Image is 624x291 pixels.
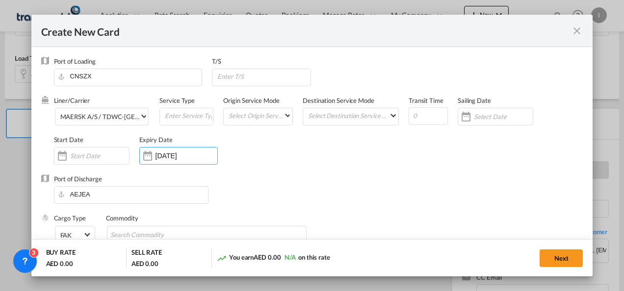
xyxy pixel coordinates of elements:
[59,69,202,84] input: Enter Port of Loading
[216,69,311,84] input: Enter T/S
[164,108,213,123] input: Enter Service Type
[223,97,279,104] label: Origin Service Mode
[54,57,96,65] label: Port of Loading
[139,136,173,144] label: Expiry Date
[107,226,307,243] md-chips-wrap: Chips container with autocompletion. Enter the text area, type text to search, and then use the u...
[46,259,73,268] div: AED 0.00
[31,15,593,277] md-dialog: Create New CardPort ...
[41,214,49,221] img: cargo.png
[55,108,149,125] md-select: Select Liner: MAERSK A/S / TDWC-DUBAI
[54,97,90,104] label: Liner/Carrier
[285,253,296,261] span: N/A
[70,152,129,160] input: Start Date
[409,107,448,125] input: 0
[59,187,208,201] input: Enter Port of Discharge
[217,253,330,263] div: You earn on this rate
[156,152,217,160] input: Expiry Date
[41,24,572,37] div: Create New Card
[110,227,200,243] input: Search Commodity
[540,249,583,267] button: Next
[131,259,158,268] div: AED 0.00
[212,57,221,65] label: T/S
[54,136,83,144] label: Start Date
[307,108,398,122] md-select: Select Destination Service Mode
[54,175,102,183] label: Port of Discharge
[159,97,195,104] label: Service Type
[106,214,138,222] label: Commodity
[254,253,281,261] span: AED 0.00
[54,214,86,222] label: Cargo Type
[55,226,95,243] md-select: Select Cargo type: FAK
[60,231,72,239] div: FAK
[131,248,162,259] div: SELL RATE
[217,253,227,263] md-icon: icon-trending-up
[303,97,374,104] label: Destination Service Mode
[60,113,189,121] div: MAERSK A/S / TDWC-[GEOGRAPHIC_DATA]
[409,97,443,104] label: Transit Time
[458,97,491,104] label: Sailing Date
[474,113,533,121] input: Select Date
[46,248,76,259] div: BUY RATE
[571,25,583,37] md-icon: icon-close fg-AAA8AD m-0 pointer
[228,108,292,122] md-select: Select Origin Service Mode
